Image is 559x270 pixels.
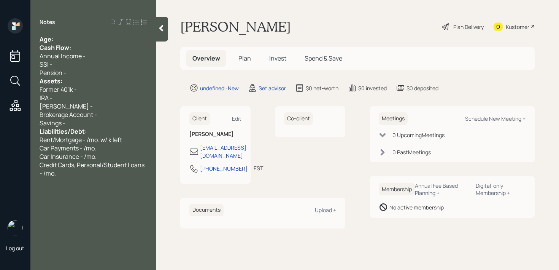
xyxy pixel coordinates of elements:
h6: Client [189,112,210,125]
span: Invest [269,54,286,62]
span: IRA - [40,94,52,102]
span: Credit Cards, Personal/Student Loans - /mo. [40,161,146,177]
div: Edit [232,115,241,122]
h6: Co-client [284,112,313,125]
div: Set advisor [259,84,286,92]
h6: Meetings [379,112,408,125]
div: $0 deposited [407,84,438,92]
label: Notes [40,18,55,26]
div: [PHONE_NUMBER] [200,165,248,173]
h1: [PERSON_NAME] [180,18,291,35]
span: Rent/Mortgage - /mo. w/ k left [40,136,122,144]
div: 0 Past Meeting s [392,148,431,156]
div: Kustomer [506,23,529,31]
h6: [PERSON_NAME] [189,131,241,137]
span: Annual Income - [40,52,86,60]
span: Liabilities/Debt: [40,127,87,136]
span: [PERSON_NAME] - [40,102,93,110]
img: retirable_logo.png [8,220,23,235]
div: undefined · New [200,84,239,92]
div: Schedule New Meeting + [465,115,526,122]
span: Car Insurance - /mo. [40,152,97,161]
div: Log out [6,244,24,252]
div: Plan Delivery [453,23,484,31]
div: [EMAIL_ADDRESS][DOMAIN_NAME] [200,144,246,160]
div: $0 invested [358,84,387,92]
span: Cash Flow: [40,43,71,52]
h6: Membership [379,183,415,196]
div: Digital-only Membership + [476,182,526,197]
div: Annual Fee Based Planning + [415,182,470,197]
div: Upload + [315,206,336,214]
span: Savings - [40,119,65,127]
span: Assets: [40,77,62,85]
span: Plan [238,54,251,62]
div: $0 net-worth [306,84,338,92]
span: Former 401k - [40,85,77,94]
div: EST [254,164,263,172]
div: 0 Upcoming Meeting s [392,131,445,139]
span: Brokerage Account - [40,110,97,119]
span: Overview [192,54,220,62]
span: Pension - [40,69,66,77]
div: No active membership [389,203,444,211]
span: Car Payments - /mo. [40,144,96,152]
span: Age: [40,35,53,43]
span: Spend & Save [305,54,342,62]
span: SSI - [40,60,52,69]
h6: Documents [189,204,224,216]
